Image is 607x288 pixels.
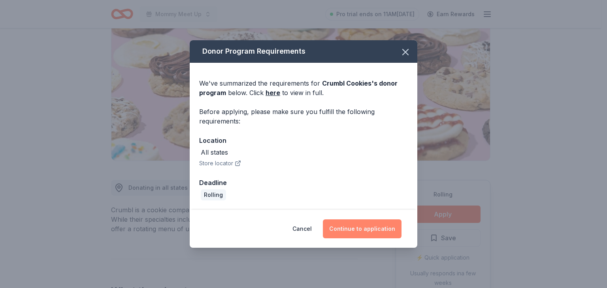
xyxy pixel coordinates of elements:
button: Cancel [292,219,312,238]
a: here [266,88,280,97]
div: Before applying, please make sure you fulfill the following requirements: [199,107,408,126]
div: Deadline [199,178,408,188]
div: Location [199,135,408,146]
button: Store locator [199,159,241,168]
div: Donor Program Requirements [190,40,417,63]
div: Rolling [201,189,226,200]
div: We've summarized the requirements for below. Click to view in full. [199,79,408,97]
div: All states [201,148,228,157]
button: Continue to application [323,219,402,238]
